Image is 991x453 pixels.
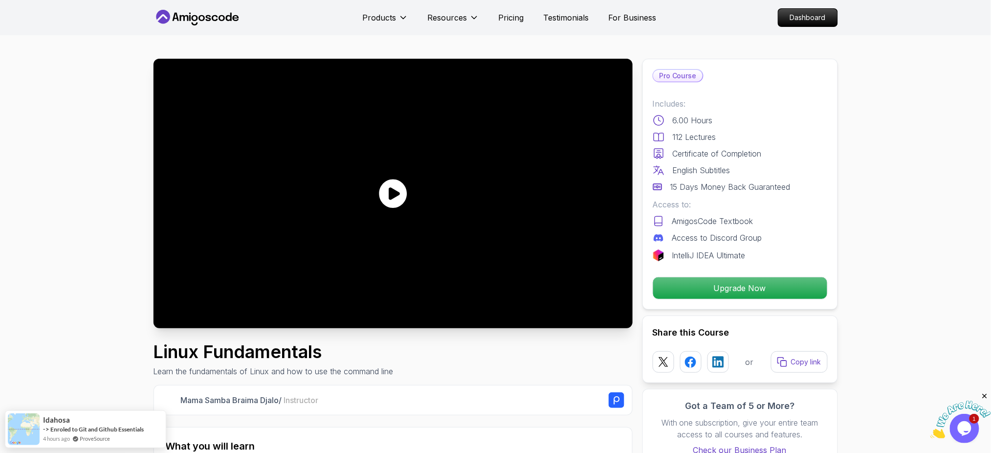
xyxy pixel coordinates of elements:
[673,148,762,159] p: Certificate of Completion
[778,9,837,26] p: Dashboard
[672,249,746,261] p: IntelliJ IDEA Ultimate
[771,351,828,373] button: Copy link
[363,12,408,31] button: Products
[746,356,754,368] p: or
[428,12,467,23] p: Resources
[791,357,821,367] p: Copy link
[672,232,762,244] p: Access to Discord Group
[673,164,730,176] p: English Subtitles
[653,70,703,82] p: Pro Course
[284,395,318,405] span: Instructor
[499,12,524,23] a: Pricing
[672,215,753,227] p: AmigosCode Textbook
[428,12,479,31] button: Resources
[80,434,110,443] a: ProveSource
[154,365,394,377] p: Learn the fundamentals of Linux and how to use the command line
[653,98,828,110] p: Includes:
[670,181,791,193] p: 15 Days Money Back Guaranteed
[653,249,664,261] img: jetbrains logo
[180,394,318,406] p: Mama Samba Braima Djalo /
[930,392,991,438] iframe: chat widget
[8,413,40,445] img: provesource social proof notification image
[363,12,396,23] p: Products
[653,399,828,413] h3: Got a Team of 5 or More?
[544,12,589,23] a: Testimonials
[43,425,49,433] span: ->
[50,426,144,433] a: Enroled to Git and Github Essentials
[778,8,838,27] a: Dashboard
[154,342,394,362] h1: Linux Fundamentals
[43,434,70,443] span: 4 hours ago
[653,326,828,340] h2: Share this Course
[162,393,177,408] img: Nelson Djalo
[43,416,70,424] span: Idahosa
[673,131,716,143] p: 112 Lectures
[166,439,620,453] h2: What you will learn
[653,199,828,210] p: Access to:
[653,277,827,299] p: Upgrade Now
[673,114,713,126] p: 6.00 Hours
[609,12,657,23] a: For Business
[653,417,828,440] p: With one subscription, give your entire team access to all courses and features.
[653,277,828,299] button: Upgrade Now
